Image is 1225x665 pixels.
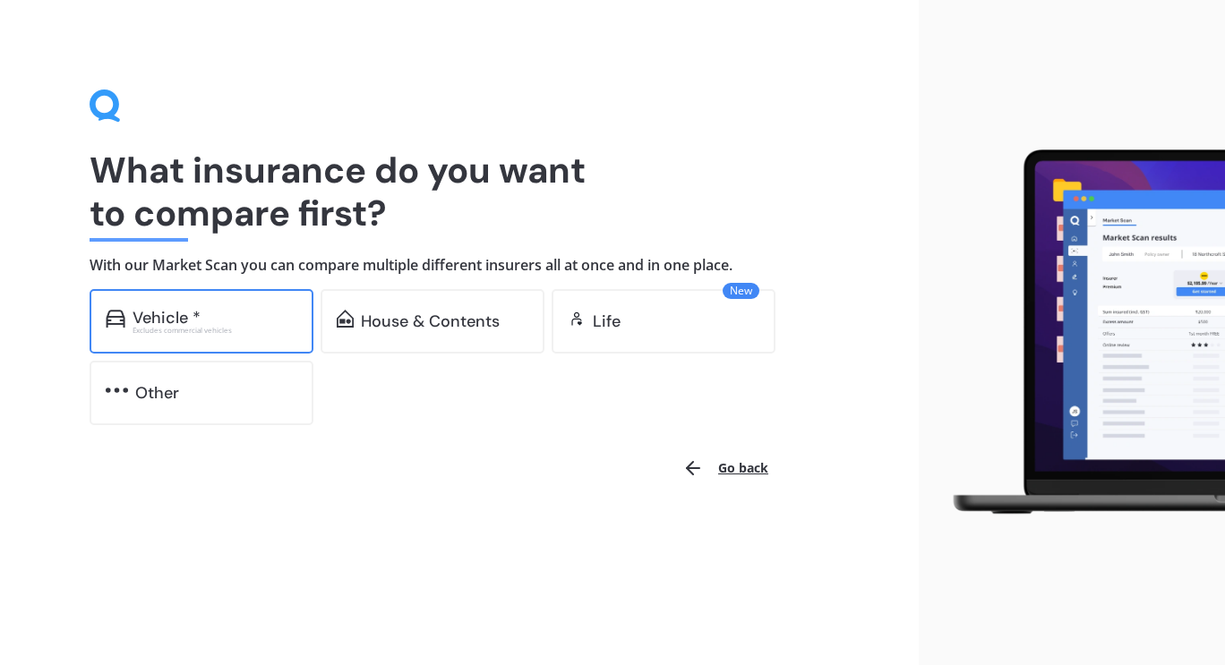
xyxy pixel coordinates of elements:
[90,256,829,275] h4: With our Market Scan you can compare multiple different insurers all at once and in one place.
[106,310,125,328] img: car.f15378c7a67c060ca3f3.svg
[568,310,586,328] img: life.f720d6a2d7cdcd3ad642.svg
[90,149,829,234] h1: What insurance do you want to compare first?
[933,141,1225,524] img: laptop.webp
[361,312,500,330] div: House & Contents
[133,309,201,327] div: Vehicle *
[593,312,621,330] div: Life
[723,283,759,299] span: New
[106,381,128,399] img: other.81dba5aafe580aa69f38.svg
[337,310,354,328] img: home-and-contents.b802091223b8502ef2dd.svg
[133,327,297,334] div: Excludes commercial vehicles
[672,447,779,490] button: Go back
[135,384,179,402] div: Other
